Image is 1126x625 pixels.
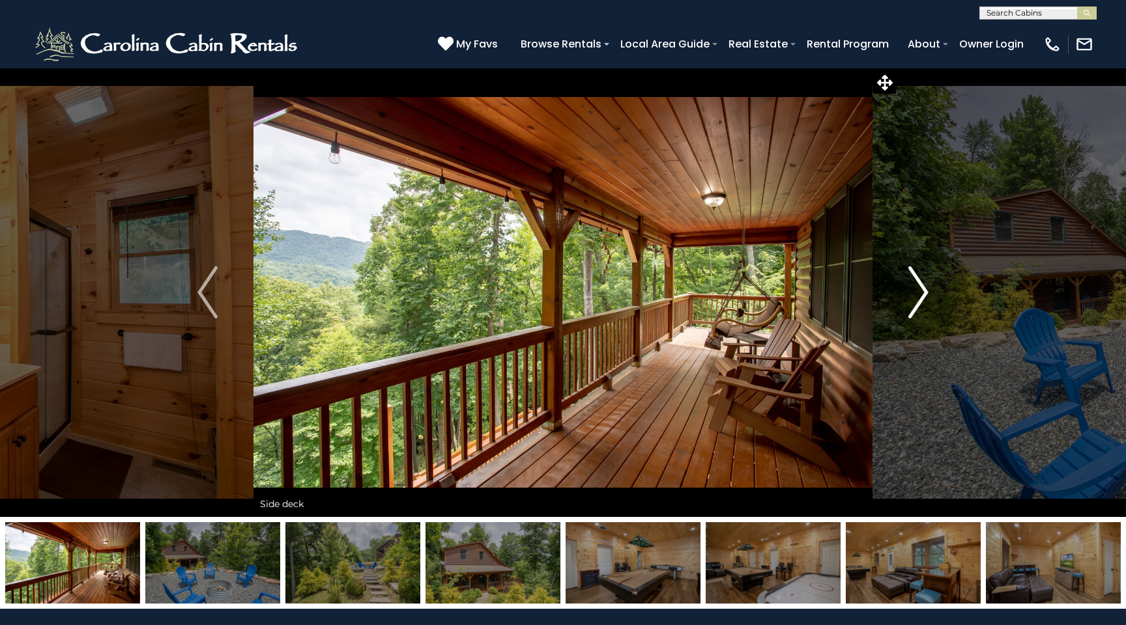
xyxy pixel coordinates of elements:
img: 163268736 [566,522,700,604]
img: White-1-2.png [33,25,303,64]
a: Real Estate [722,33,794,55]
img: 163268732 [5,522,140,604]
button: Previous [162,68,253,517]
a: Owner Login [953,33,1030,55]
img: 163268739 [986,522,1121,604]
a: My Favs [438,36,501,53]
a: Rental Program [800,33,895,55]
img: arrow [197,266,217,318]
img: 163268737 [706,522,841,604]
img: phone-regular-white.png [1043,35,1061,53]
a: Browse Rentals [514,33,608,55]
a: Local Area Guide [614,33,716,55]
img: 163268735 [426,522,560,604]
img: 163268733 [145,522,280,604]
span: My Favs [456,36,498,52]
div: Side deck [253,491,873,517]
button: Next [873,68,964,517]
img: 163268738 [846,522,981,604]
img: mail-regular-white.png [1075,35,1093,53]
img: arrow [908,266,928,318]
img: 163268734 [285,522,420,604]
a: About [901,33,947,55]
